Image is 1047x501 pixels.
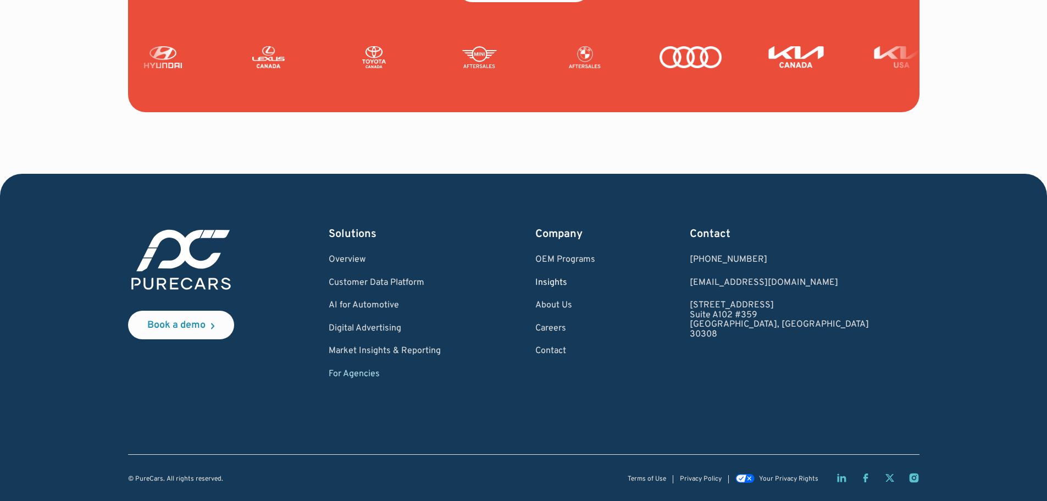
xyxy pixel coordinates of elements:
[128,476,223,483] div: © PureCars. All rights reserved.
[329,255,441,265] a: Overview
[860,472,871,483] a: Facebook page
[759,476,818,483] div: Your Privacy Rights
[628,476,666,483] a: Terms of Use
[535,346,595,356] a: Contact
[473,46,543,68] img: Mini Fixed Ops
[578,46,649,68] img: BMW Fixed Ops
[329,346,441,356] a: Market Insights & Reporting
[535,227,595,242] div: Company
[690,278,869,288] a: Email us
[735,475,818,483] a: Your Privacy Rights
[329,227,441,242] div: Solutions
[128,311,234,339] a: Book a demo
[329,301,441,311] a: AI for Automotive
[680,476,722,483] a: Privacy Policy
[908,472,919,483] a: Instagram page
[690,227,869,242] div: Contact
[128,227,234,293] img: purecars logo
[535,324,595,334] a: Careers
[535,278,595,288] a: Insights
[329,278,441,288] a: Customer Data Platform
[535,255,595,265] a: OEM Programs
[329,370,441,379] a: For Agencies
[156,46,226,68] img: Hyundai
[684,46,754,68] img: Audi
[147,321,206,331] div: Book a demo
[690,255,869,265] div: [PHONE_NUMBER]
[367,46,437,68] img: Toyota Canada
[535,301,595,311] a: About Us
[836,472,847,483] a: LinkedIn page
[789,46,860,68] img: KIA Canada
[884,472,895,483] a: Twitter X page
[690,301,869,339] a: [STREET_ADDRESS]Suite A102 #359[GEOGRAPHIC_DATA], [GEOGRAPHIC_DATA]30308
[262,46,332,68] img: Lexus Canada
[329,324,441,334] a: Digital Advertising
